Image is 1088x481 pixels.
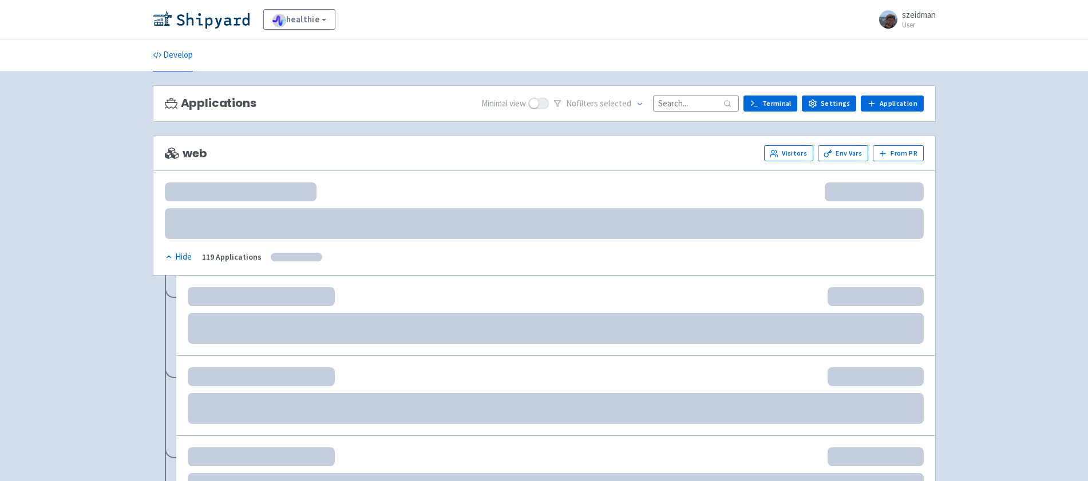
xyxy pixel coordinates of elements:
small: User [902,21,936,29]
a: Visitors [764,145,813,161]
div: 119 Applications [202,251,262,264]
a: Application [861,96,923,112]
button: From PR [873,145,924,161]
span: selected [600,98,631,109]
span: Minimal view [481,97,526,110]
a: szeidman User [872,10,936,29]
button: Hide [165,251,193,264]
a: healthie [263,9,336,30]
a: Terminal [743,96,797,112]
a: Env Vars [818,145,868,161]
span: web [165,147,207,160]
div: Hide [165,251,192,264]
span: No filter s [566,97,631,110]
a: Develop [153,39,193,71]
input: Search... [653,96,739,111]
img: Shipyard logo [153,10,250,29]
span: szeidman [902,9,936,20]
a: Settings [802,96,856,112]
h3: Applications [165,97,256,110]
